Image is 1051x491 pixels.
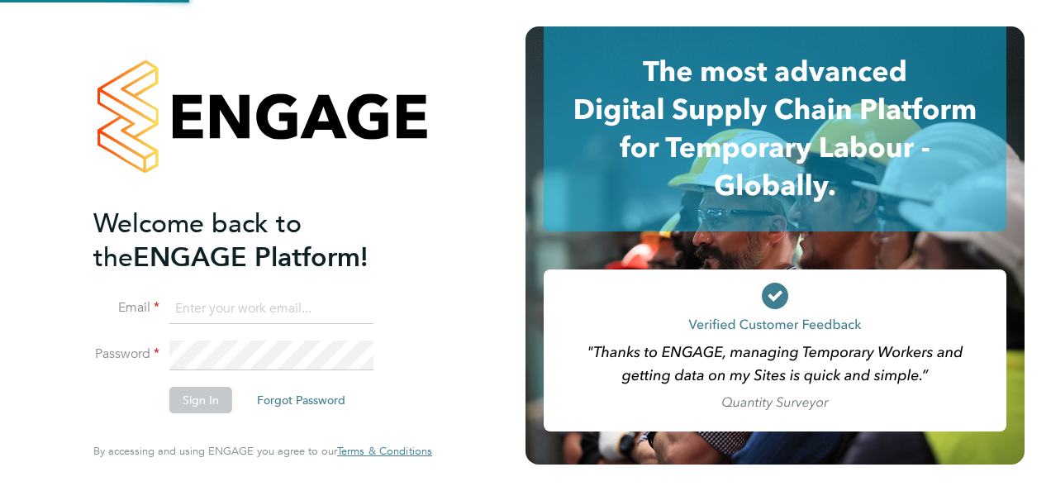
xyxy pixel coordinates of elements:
[169,294,373,324] input: Enter your work email...
[337,444,432,458] span: Terms & Conditions
[93,444,432,458] span: By accessing and using ENGAGE you agree to our
[93,207,416,274] h2: ENGAGE Platform!
[244,387,359,413] button: Forgot Password
[337,445,432,458] a: Terms & Conditions
[93,299,159,317] label: Email
[169,387,232,413] button: Sign In
[93,346,159,363] label: Password
[93,207,302,274] span: Welcome back to the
